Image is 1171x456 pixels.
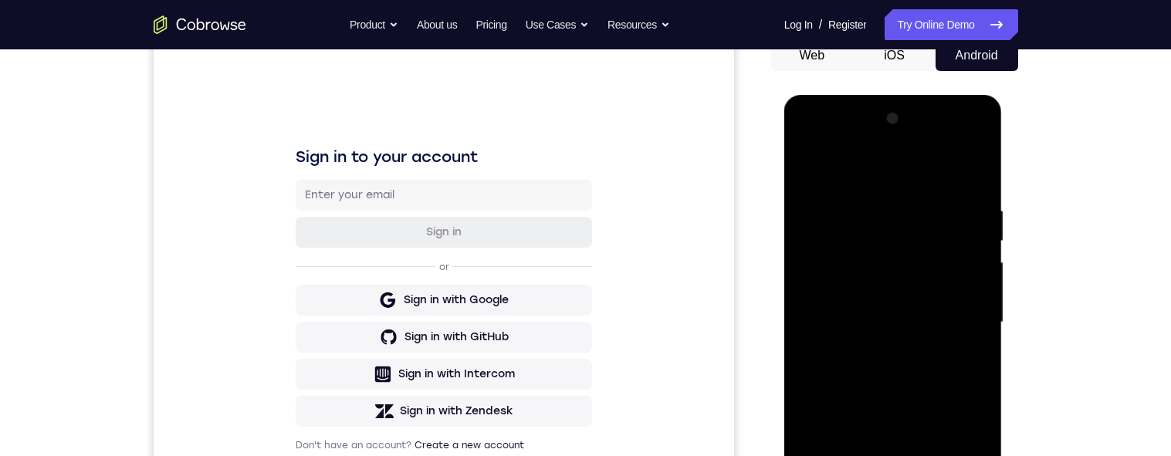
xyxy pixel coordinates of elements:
a: Register [828,9,866,40]
button: iOS [853,40,936,71]
div: Sign in with Intercom [245,326,361,342]
button: Sign in with Google [142,245,438,275]
button: Android [936,40,1018,71]
a: About us [417,9,457,40]
p: Don't have an account? [142,399,438,411]
button: Sign in with Intercom [142,319,438,350]
div: Sign in with GitHub [251,289,355,305]
a: Try Online Demo [885,9,1017,40]
a: Pricing [476,9,506,40]
div: Sign in with Zendesk [246,363,360,379]
button: Web [771,40,854,71]
button: Use Cases [526,9,589,40]
span: / [819,15,822,34]
a: Log In [784,9,813,40]
button: Product [350,9,398,40]
a: Go to the home page [154,15,246,34]
button: Sign in with Zendesk [142,356,438,387]
button: Resources [607,9,670,40]
div: Sign in with Google [250,252,355,268]
a: Create a new account [261,400,371,410]
p: or [283,221,299,233]
button: Sign in with GitHub [142,282,438,312]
